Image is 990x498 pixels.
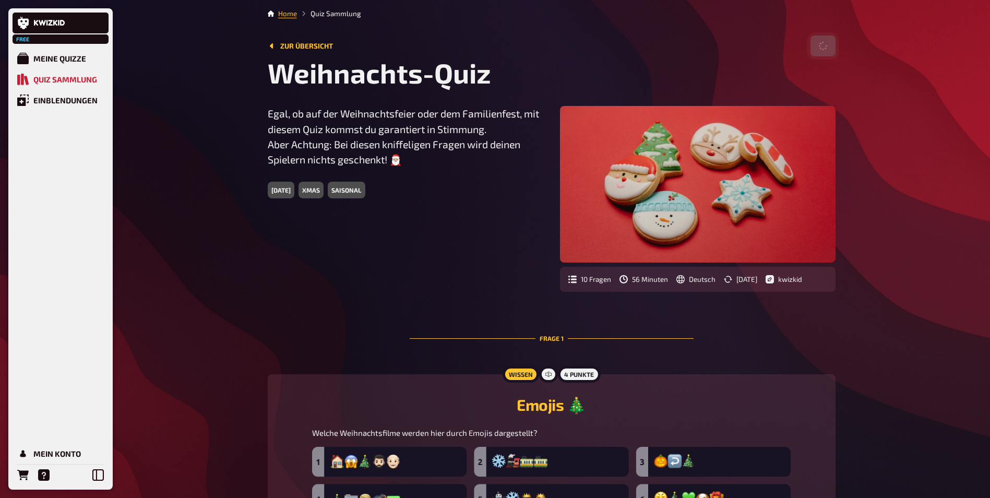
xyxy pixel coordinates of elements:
[676,275,715,283] div: Sprache der Frageninhalte
[268,56,836,89] h1: Weihnachts-Quiz
[13,48,109,69] a: Meine Quizze
[328,182,365,198] div: saisonal
[558,366,600,383] div: 4 Punkte
[13,69,109,90] a: Quiz Sammlung
[13,465,33,485] a: Bestellungen
[33,96,98,105] div: Einblendungen
[33,54,86,63] div: Meine Quizze
[299,182,324,198] div: xmas
[278,9,297,18] a: Home
[410,309,694,368] div: Frage 1
[33,449,81,458] div: Mein Konto
[278,8,297,19] li: Home
[280,395,823,414] h2: Emojis 🎄
[766,275,802,283] div: Author
[33,465,54,485] a: Hilfe
[13,90,109,111] a: Einblendungen
[312,428,538,437] span: Welche Weihnachtsfilme werden hier durch Emojis dargestellt?
[14,36,32,42] span: Free
[619,275,668,283] div: Geschätzte Dauer
[568,275,611,283] div: Anzahl der Fragen
[502,366,539,383] div: Wissen
[268,106,543,167] p: Egal, ob auf der Weihnachtsfeier oder dem Familienfest, mit diesem Quiz kommst du garantiert in S...
[268,182,294,198] div: [DATE]
[33,75,97,84] div: Quiz Sammlung
[268,42,333,50] a: Zur Übersicht
[724,275,757,283] div: Letztes Update
[13,443,109,464] a: Mein Konto
[297,8,361,19] li: Quiz Sammlung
